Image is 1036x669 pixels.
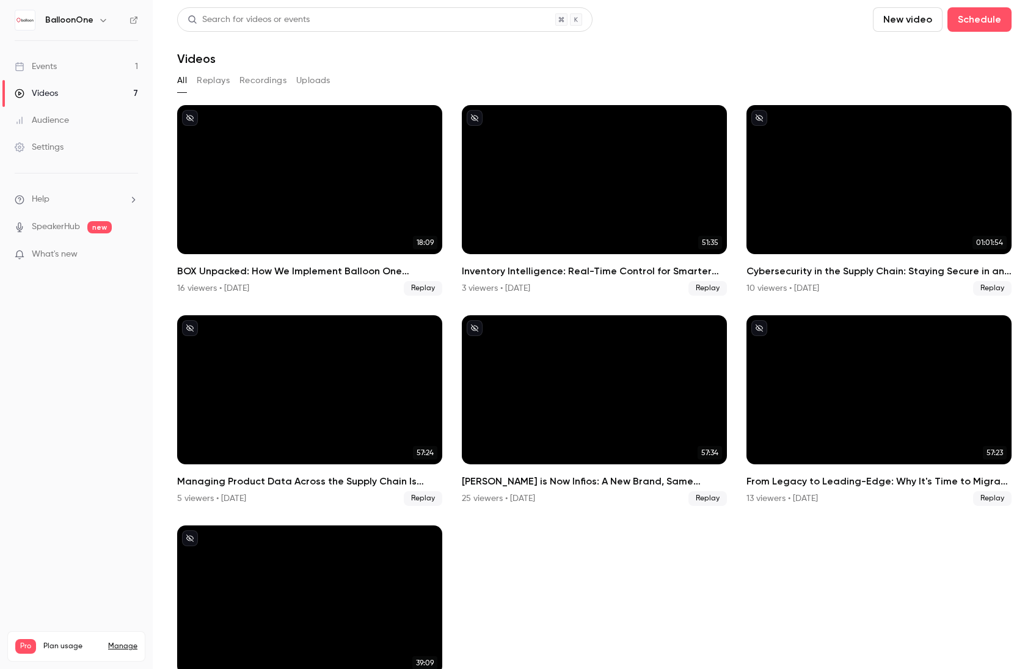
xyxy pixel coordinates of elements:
[688,281,727,296] span: Replay
[177,7,1012,662] section: Videos
[182,530,198,546] button: unpublished
[746,474,1012,489] h2: From Legacy to Leading-Edge: Why It's Time to Migrate to BOX
[746,105,1012,296] a: 01:01:54Cybersecurity in the Supply Chain: Staying Secure in an Uncertain World - In partnership ...
[239,71,286,90] button: Recordings
[177,51,216,66] h1: Videos
[15,114,69,126] div: Audience
[32,193,49,206] span: Help
[688,491,727,506] span: Replay
[467,320,483,336] button: unpublished
[698,446,722,459] span: 57:34
[413,236,437,249] span: 18:09
[404,281,442,296] span: Replay
[973,491,1012,506] span: Replay
[15,60,57,73] div: Events
[15,141,64,153] div: Settings
[15,10,35,30] img: BalloonOne
[873,7,943,32] button: New video
[177,71,187,90] button: All
[45,14,93,26] h6: BalloonOne
[177,492,246,505] div: 5 viewers • [DATE]
[972,236,1007,249] span: 01:01:54
[177,315,442,506] li: Managing Product Data Across the Supply Chain Is Complex. Let’s Simplify It.
[182,110,198,126] button: unpublished
[746,315,1012,506] li: From Legacy to Leading-Edge: Why It's Time to Migrate to BOX
[15,193,138,206] li: help-dropdown-opener
[751,320,767,336] button: unpublished
[32,248,78,261] span: What's new
[746,105,1012,296] li: Cybersecurity in the Supply Chain: Staying Secure in an Uncertain World - In partnership with BSI
[188,13,310,26] div: Search for videos or events
[177,315,442,506] a: 57:24Managing Product Data Across the Supply Chain Is Complex. Let’s Simplify It.5 viewers • [DAT...
[413,446,437,459] span: 57:24
[177,105,442,296] li: BOX Unpacked: How We Implement Balloon One Xchange (BOX)—Our Proven Project Methodology
[462,315,727,506] a: 57:34[PERSON_NAME] is Now Infios: A New Brand, Same Commitment, and What It Means for You.25 view...
[43,642,101,651] span: Plan usage
[983,446,1007,459] span: 57:23
[177,282,249,294] div: 16 viewers • [DATE]
[947,7,1012,32] button: Schedule
[746,315,1012,506] a: 57:23From Legacy to Leading-Edge: Why It's Time to Migrate to BOX13 viewers • [DATE]Replay
[197,71,230,90] button: Replays
[404,491,442,506] span: Replay
[108,642,137,651] a: Manage
[32,221,80,233] a: SpeakerHub
[973,281,1012,296] span: Replay
[462,315,727,506] li: Korber is Now Infios: A New Brand, Same Commitment, and What It Means for You.
[177,105,442,296] a: 18:09BOX Unpacked: How We Implement Balloon One Xchange (BOX)—Our Proven Project Methodology16 vi...
[462,105,727,296] li: Inventory Intelligence: Real-Time Control for Smarter Operations with Slimstock
[746,282,819,294] div: 10 viewers • [DATE]
[177,264,442,279] h2: BOX Unpacked: How We Implement Balloon One Xchange (BOX)—Our Proven Project Methodology
[462,264,727,279] h2: Inventory Intelligence: Real-Time Control for Smarter Operations with Slimstock
[177,474,442,489] h2: Managing Product Data Across the Supply Chain Is Complex. Let’s Simplify It.
[746,264,1012,279] h2: Cybersecurity in the Supply Chain: Staying Secure in an Uncertain World - In partnership with BSI
[462,474,727,489] h2: [PERSON_NAME] is Now Infios: A New Brand, Same Commitment, and What It Means for You.
[15,639,36,654] span: Pro
[462,105,727,296] a: 51:35Inventory Intelligence: Real-Time Control for Smarter Operations with Slimstock3 viewers • [...
[698,236,722,249] span: 51:35
[462,492,535,505] div: 25 viewers • [DATE]
[746,492,818,505] div: 13 viewers • [DATE]
[462,282,530,294] div: 3 viewers • [DATE]
[296,71,330,90] button: Uploads
[751,110,767,126] button: unpublished
[467,110,483,126] button: unpublished
[15,87,58,100] div: Videos
[87,221,112,233] span: new
[182,320,198,336] button: unpublished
